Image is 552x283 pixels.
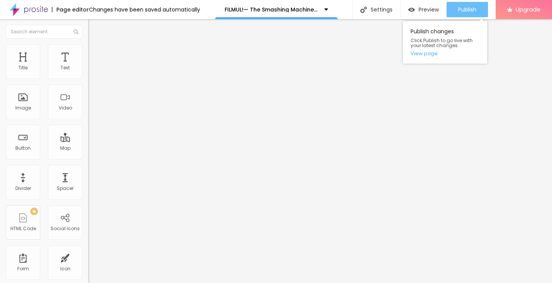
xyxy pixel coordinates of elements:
div: Publish changes [403,21,487,64]
span: Preview [419,7,439,13]
div: Image [15,105,31,111]
div: Text [61,65,70,70]
img: Icone [74,29,78,34]
div: Video [59,105,72,111]
span: Click Publish to go live with your latest changes. [411,38,480,48]
div: Changes have been saved automatically [89,7,200,12]
div: Page editor [52,7,89,12]
button: Preview [401,2,447,17]
div: Social Icons [51,226,80,231]
div: Title [18,65,28,70]
img: Icone [360,7,367,13]
span: Upgrade [516,6,540,13]
div: Divider [15,186,31,191]
div: Form [17,266,29,272]
div: Map [60,146,71,151]
div: Icon [60,266,71,272]
p: FILMUL!— The Smashing Machine [Online Subtitrat Română HD] [225,7,319,12]
input: Search element [6,25,82,39]
div: HTML Code [10,226,36,231]
div: Spacer [57,186,74,191]
iframe: Editor [88,19,552,283]
a: View page [411,51,480,56]
button: Publish [447,2,488,17]
div: Button [15,146,31,151]
span: Publish [458,7,476,13]
img: view-1.svg [408,7,415,13]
